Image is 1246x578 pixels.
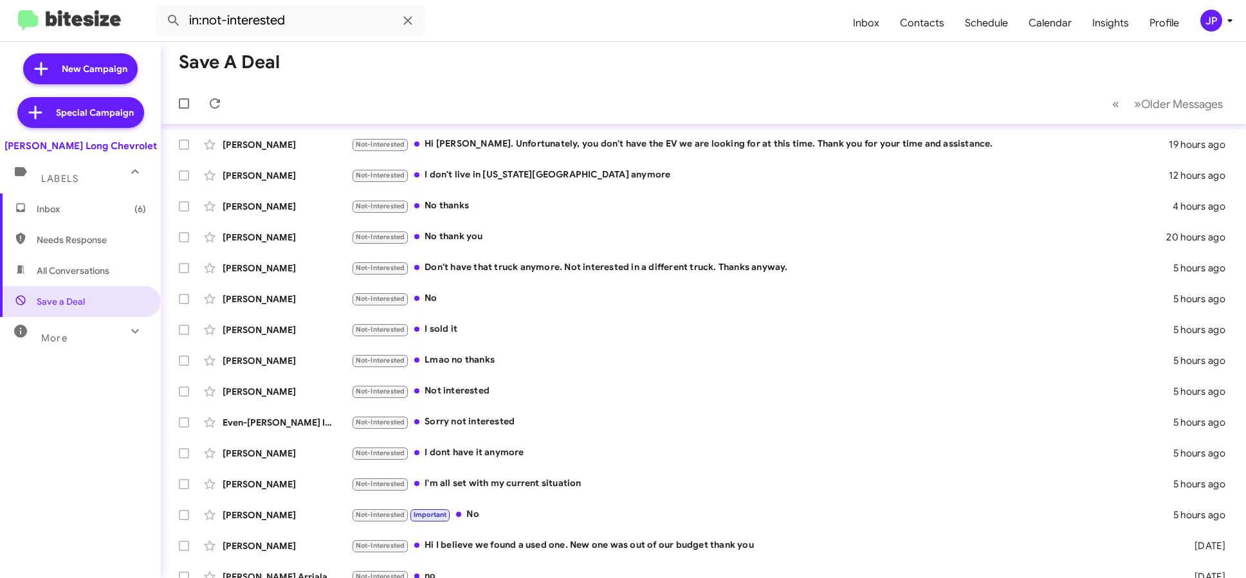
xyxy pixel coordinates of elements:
div: [PERSON_NAME] [223,169,351,182]
div: [PERSON_NAME] [223,354,351,367]
div: [PERSON_NAME] [223,200,351,213]
div: I don't live in [US_STATE][GEOGRAPHIC_DATA] anymore [351,168,1169,183]
span: Special Campaign [56,106,134,119]
div: 19 hours ago [1169,138,1236,151]
button: Previous [1104,91,1127,117]
div: [PERSON_NAME] [223,231,351,244]
span: Not-Interested [356,233,405,241]
a: Inbox [843,5,890,42]
span: Not-Interested [356,356,405,365]
div: No thank you [351,230,1166,244]
div: [PERSON_NAME] [223,509,351,521]
div: 5 hours ago [1173,323,1236,336]
span: Needs Response [37,233,146,246]
a: Schedule [955,5,1018,42]
div: 5 hours ago [1173,262,1236,275]
span: Save a Deal [37,295,85,308]
span: Not-Interested [356,418,405,426]
span: Not-Interested [356,510,405,519]
div: Lmao no thanks [351,353,1173,368]
div: Hi [PERSON_NAME]. Unfortunately, you don't have the EV we are looking for at this time. Thank you... [351,137,1169,152]
div: Don't have that truck anymore. Not interested in a different truck. Thanks anyway. [351,260,1173,275]
div: [PERSON_NAME] [223,323,351,336]
div: 5 hours ago [1173,385,1236,398]
div: [PERSON_NAME] [223,447,351,460]
div: [PERSON_NAME] Long Chevrolet [5,140,157,152]
span: Older Messages [1141,97,1223,111]
a: Profile [1139,5,1189,42]
a: New Campaign [23,53,138,84]
button: Next [1126,91,1231,117]
div: JP [1200,10,1222,32]
div: [PERSON_NAME] [223,293,351,305]
a: Special Campaign [17,97,144,128]
span: Not-Interested [356,449,405,457]
div: 5 hours ago [1173,293,1236,305]
div: 4 hours ago [1173,200,1236,213]
div: 5 hours ago [1173,509,1236,521]
a: Insights [1082,5,1139,42]
span: New Campaign [62,62,127,75]
span: All Conversations [37,264,109,277]
div: No thanks [351,199,1173,213]
span: Not-Interested [356,541,405,550]
span: Inbox [37,203,146,215]
span: Not-Interested [356,294,405,303]
a: Calendar [1018,5,1082,42]
span: Labels [41,173,78,185]
button: JP [1189,10,1232,32]
span: Not-Interested [356,387,405,395]
div: [PERSON_NAME] [223,539,351,552]
div: 5 hours ago [1173,416,1236,429]
div: [DATE] [1174,539,1236,552]
input: Search [156,5,426,36]
div: I sold it [351,322,1173,337]
div: I dont have it anymore [351,446,1173,460]
span: (6) [134,203,146,215]
div: 20 hours ago [1166,231,1236,244]
span: » [1134,96,1141,112]
div: 5 hours ago [1173,447,1236,460]
div: 5 hours ago [1173,354,1236,367]
div: Not interested [351,384,1173,399]
div: I'm all set with my current situation [351,476,1173,491]
div: [PERSON_NAME] [223,478,351,491]
div: Even-[PERSON_NAME] Inc [223,416,351,429]
span: Not-Interested [356,480,405,488]
span: Not-Interested [356,264,405,272]
span: Not-Interested [356,140,405,149]
div: Sorry not interested [351,415,1173,429]
span: More [41,332,68,344]
div: 5 hours ago [1173,478,1236,491]
span: Not-Interested [356,325,405,334]
h1: Save a Deal [179,52,280,73]
div: No [351,291,1173,306]
div: No [351,507,1173,522]
div: 12 hours ago [1169,169,1236,182]
span: Not-Interested [356,202,405,210]
span: Not-Interested [356,171,405,179]
span: « [1112,96,1119,112]
div: [PERSON_NAME] [223,262,351,275]
nav: Page navigation example [1105,91,1231,117]
div: [PERSON_NAME] [223,138,351,151]
span: Important [414,510,447,519]
a: Contacts [890,5,955,42]
div: Hi I believe we found a used one. New one was out of our budget thank you [351,538,1174,553]
div: [PERSON_NAME] [223,385,351,398]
